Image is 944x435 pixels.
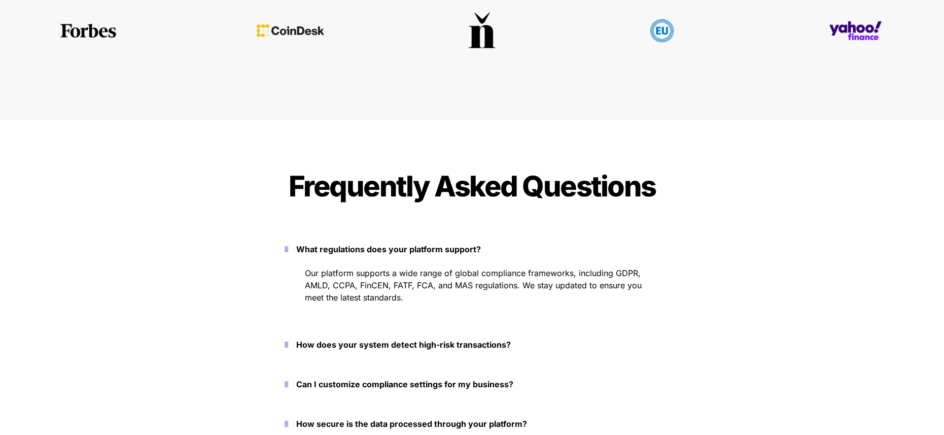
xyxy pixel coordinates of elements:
[296,244,481,254] strong: What regulations does your platform support?
[269,265,675,321] div: What regulations does your platform support?
[296,419,527,429] strong: How secure is the data processed through your platform?
[269,369,675,400] button: Can I customize compliance settings for my business?
[289,169,656,204] span: Frequently Asked Questions
[269,329,675,360] button: How does your system detect high-risk transactions?
[296,379,513,389] strong: Can I customize compliance settings for my business?
[269,233,675,265] button: What regulations does your platform support?
[296,340,511,350] strong: How does your system detect high-risk transactions?
[305,268,644,303] span: Our platform supports a wide range of global compliance frameworks, including GDPR, AMLD, CCPA, F...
